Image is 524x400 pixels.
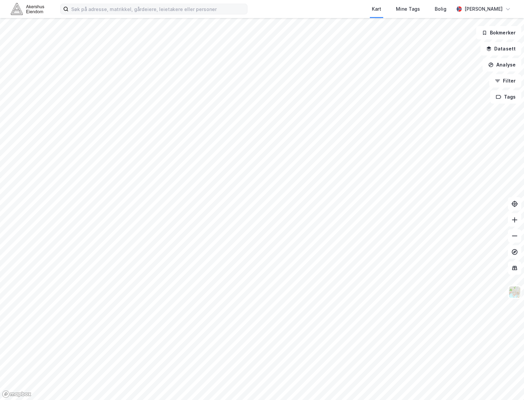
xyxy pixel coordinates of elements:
[372,5,381,13] div: Kart
[69,4,247,14] input: Søk på adresse, matrikkel, gårdeiere, leietakere eller personer
[435,5,446,13] div: Bolig
[464,5,503,13] div: [PERSON_NAME]
[396,5,420,13] div: Mine Tags
[491,368,524,400] div: Kontrollprogram for chat
[11,3,44,15] img: akershus-eiendom-logo.9091f326c980b4bce74ccdd9f866810c.svg
[491,368,524,400] iframe: Chat Widget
